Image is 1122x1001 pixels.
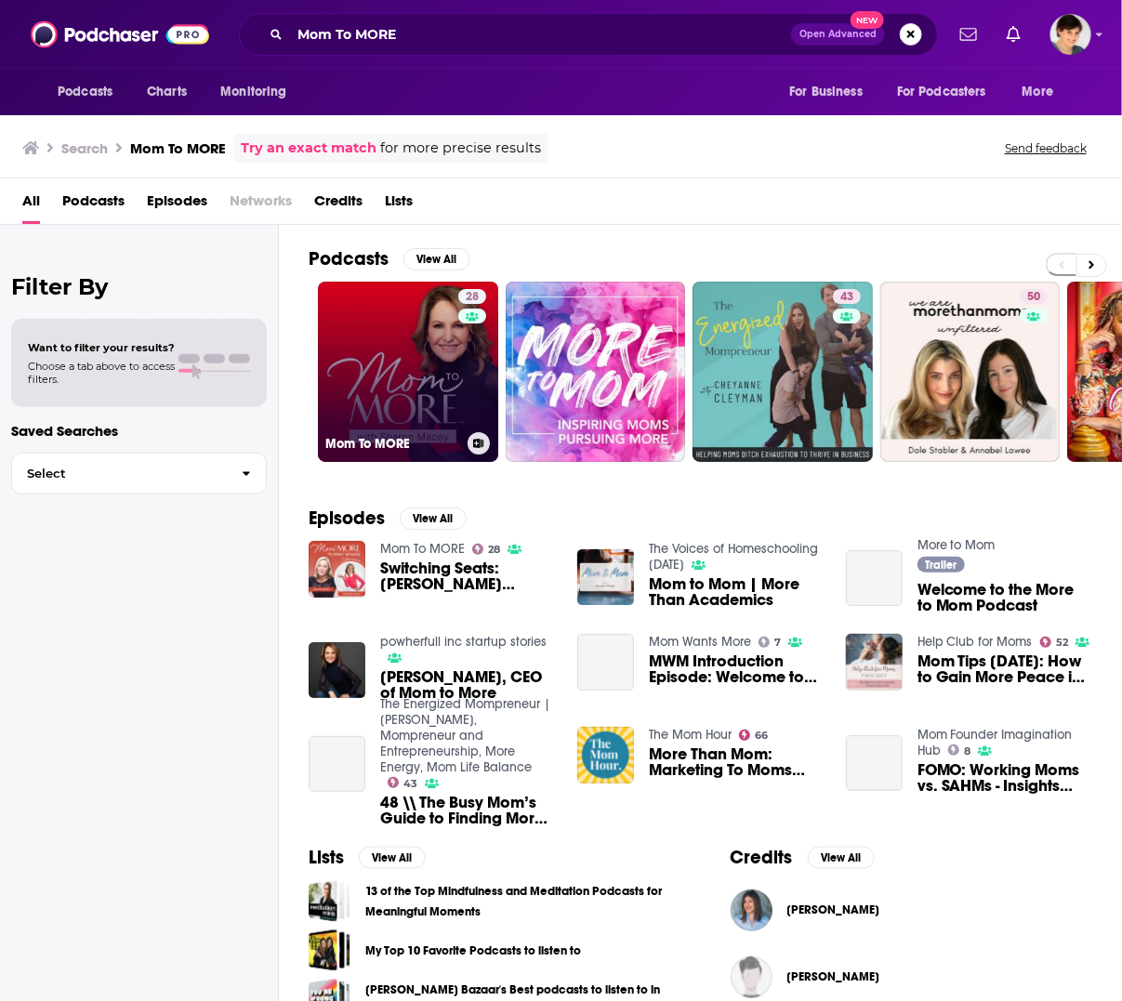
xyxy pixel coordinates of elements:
[488,546,500,554] span: 28
[365,941,581,961] a: My Top 10 Favorite Podcasts to listen to
[309,929,350,971] a: My Top 10 Favorite Podcasts to listen to
[380,541,465,557] a: Mom To MORE
[147,186,207,224] a: Episodes
[731,889,772,931] img: Ilana Wiles
[11,453,267,494] button: Select
[400,507,467,530] button: View All
[577,634,634,691] a: MWM Introduction Episode: Welcome to Mom Wants More
[1023,79,1054,105] span: More
[359,847,426,869] button: View All
[385,186,413,224] a: Lists
[130,139,226,157] h3: Mom To MORE
[290,20,791,49] input: Search podcasts, credits, & more...
[731,846,793,869] h2: Credits
[309,507,385,530] h2: Episodes
[1050,14,1091,55] img: User Profile
[759,637,782,648] a: 7
[403,780,417,788] span: 43
[649,653,824,685] a: MWM Introduction Episode: Welcome to Mom Wants More
[833,289,861,304] a: 43
[755,731,768,740] span: 66
[318,282,498,462] a: 28Mom To MORE
[309,507,467,530] a: EpisodesView All
[917,727,1073,758] a: Mom Founder Imagination Hub
[403,248,470,270] button: View All
[309,541,365,598] img: Switching Seats: Lee Woodruff interviews Sharon Macey to Celebrate One Year of Mom To MORE™
[1010,74,1077,110] button: open menu
[917,653,1092,685] a: Mom Tips Tuesday: How to Gain More Peace in Your Days as a Mom
[731,846,875,869] a: CreditsView All
[11,422,267,440] p: Saved Searches
[897,79,986,105] span: For Podcasters
[380,138,541,159] span: for more precise results
[808,847,875,869] button: View All
[325,436,460,452] h3: Mom To MORE
[1020,289,1048,304] a: 50
[380,634,547,650] a: powherfull inc startup stories
[885,74,1013,110] button: open menu
[787,902,880,917] span: [PERSON_NAME]
[787,969,880,984] a: Lynna Harper
[1050,14,1091,55] span: Logged in as bethwouldknow
[999,140,1092,156] button: Send feedback
[58,79,112,105] span: Podcasts
[649,576,824,608] a: Mom to Mom | More Than Academics
[953,19,984,50] a: Show notifications dropdown
[649,634,751,650] a: Mom Wants More
[309,846,344,869] h2: Lists
[31,17,209,52] img: Podchaser - Follow, Share and Rate Podcasts
[649,746,824,778] a: More Than Mom: Marketing To Moms (We Have Thoughts)
[62,186,125,224] a: Podcasts
[776,74,886,110] button: open menu
[135,74,198,110] a: Charts
[917,634,1033,650] a: Help Club for Moms
[1056,639,1068,647] span: 52
[314,186,363,224] a: Credits
[649,541,818,573] a: The Voices of Homeschooling Today
[917,537,996,553] a: More to Mom
[1050,14,1091,55] button: Show profile menu
[925,560,957,571] span: Trailer
[309,247,470,270] a: PodcastsView All
[774,639,781,647] span: 7
[731,956,772,998] img: Lynna Harper
[220,79,286,105] span: Monitoring
[466,288,479,307] span: 28
[948,744,971,756] a: 8
[11,273,267,300] h2: Filter By
[917,762,1092,794] a: FOMO: Working Moms vs. SAHMs - Insights from Sharon Macey, Host of the Mom to More™ Podcast
[22,186,40,224] span: All
[577,727,634,784] img: More Than Mom: Marketing To Moms (We Have Thoughts)
[791,23,885,46] button: Open AdvancedNew
[45,74,137,110] button: open menu
[380,696,550,775] a: The Energized Mompreneur | Christian Mom, Mompreneur and Entrepreneurship, More Energy, Mom Life ...
[28,360,175,386] span: Choose a tab above to access filters.
[880,282,1061,462] a: 50
[787,902,880,917] a: Ilana Wiles
[731,880,1093,940] button: Ilana WilesIlana Wiles
[846,634,903,691] img: Mom Tips Tuesday: How to Gain More Peace in Your Days as a Mom
[789,79,863,105] span: For Business
[28,341,175,354] span: Want to filter your results?
[309,880,350,922] a: 13 of the Top Mindfulness and Meditation Podcasts for Meaningful Moments
[693,282,873,462] a: 43
[380,560,555,592] span: Switching Seats: [PERSON_NAME] interviews [PERSON_NAME] to Celebrate One Year of Mom To MORE™
[239,13,938,56] div: Search podcasts, credits, & more...
[380,669,555,701] span: [PERSON_NAME], CEO of Mom to More
[309,642,365,699] img: Sharon Macey, CEO of Mom to More
[999,19,1028,50] a: Show notifications dropdown
[964,747,970,756] span: 8
[917,582,1092,613] a: Welcome to the More to Mom Podcast
[365,881,671,922] a: 13 of the Top Mindfulness and Meditation Podcasts for Meaningful Moments
[309,736,365,793] a: 48 \\ The Busy Mom’s Guide to Finding More Time for Your Husband: 3 Hacks That Really Work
